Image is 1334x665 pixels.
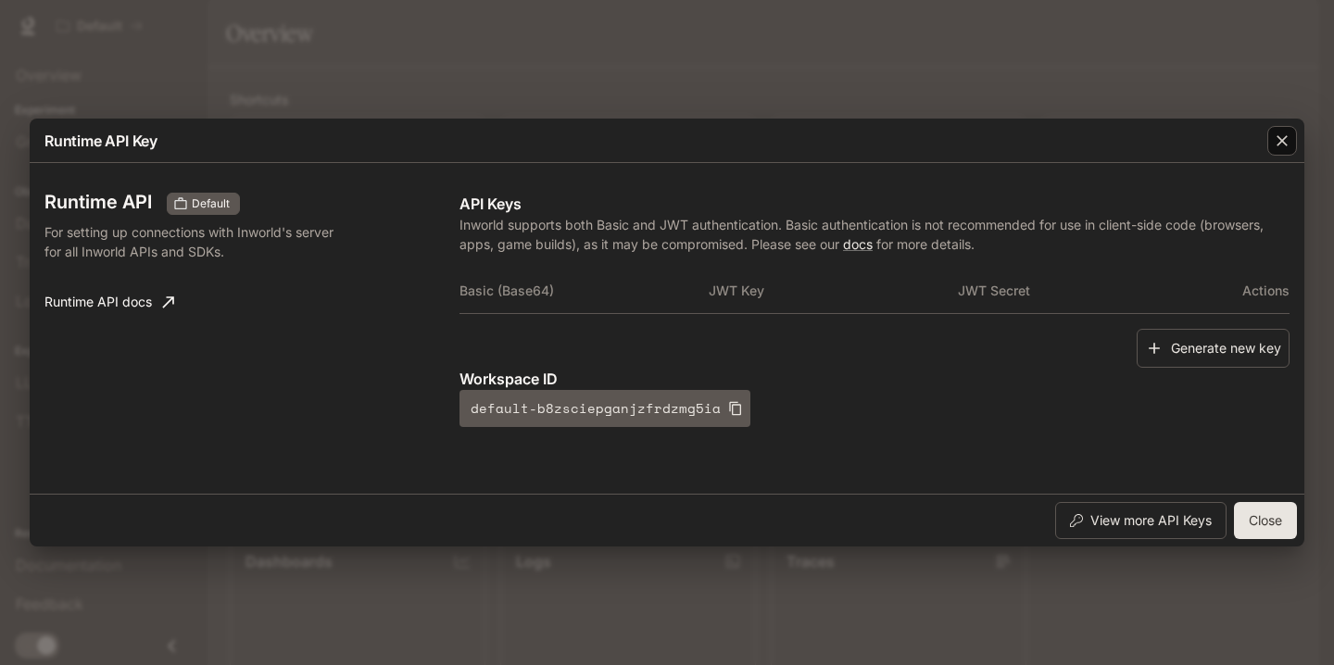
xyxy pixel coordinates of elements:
[709,269,958,313] th: JWT Key
[459,368,1290,390] p: Workspace ID
[1137,329,1290,369] button: Generate new key
[843,236,873,252] a: docs
[459,193,1290,215] p: API Keys
[459,269,709,313] th: Basic (Base64)
[167,193,240,215] div: These keys will apply to your current workspace only
[1055,502,1227,539] button: View more API Keys
[958,269,1207,313] th: JWT Secret
[184,195,237,212] span: Default
[459,215,1290,254] p: Inworld supports both Basic and JWT authentication. Basic authentication is not recommended for u...
[37,283,182,320] a: Runtime API docs
[459,390,750,427] button: default-b8zsciepganjzfrdzmg5ia
[44,222,345,261] p: For setting up connections with Inworld's server for all Inworld APIs and SDKs.
[44,193,152,211] h3: Runtime API
[1234,502,1297,539] button: Close
[1206,269,1290,313] th: Actions
[44,130,157,152] p: Runtime API Key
